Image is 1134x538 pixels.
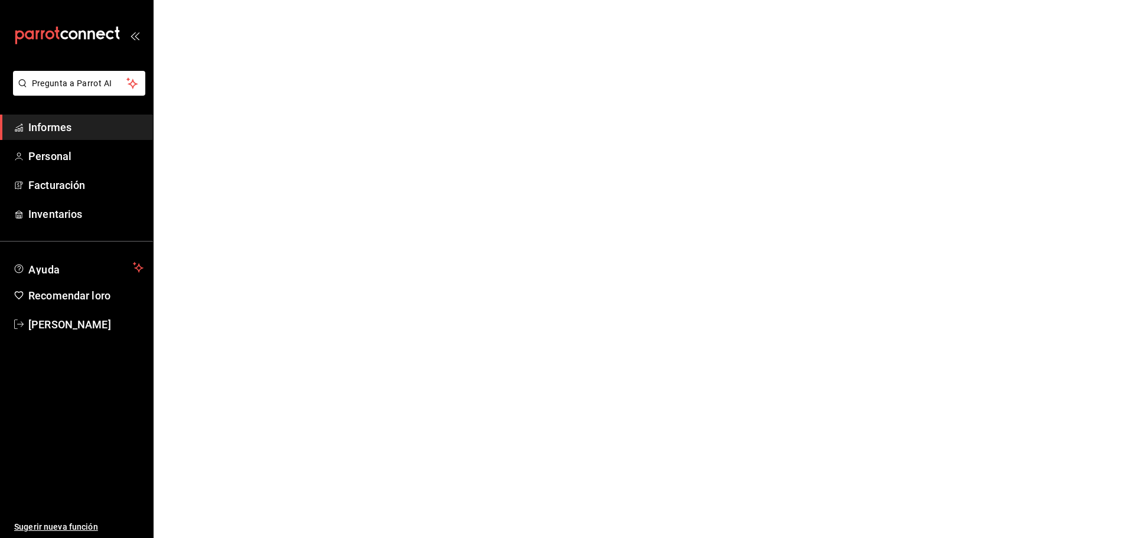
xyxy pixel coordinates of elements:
[32,79,112,88] font: Pregunta a Parrot AI
[14,522,98,532] font: Sugerir nueva función
[28,289,110,302] font: Recomendar loro
[28,208,82,220] font: Inventarios
[13,71,145,96] button: Pregunta a Parrot AI
[28,263,60,276] font: Ayuda
[28,150,71,162] font: Personal
[28,179,85,191] font: Facturación
[130,31,139,40] button: abrir_cajón_menú
[8,86,145,98] a: Pregunta a Parrot AI
[28,318,111,331] font: [PERSON_NAME]
[28,121,71,133] font: Informes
